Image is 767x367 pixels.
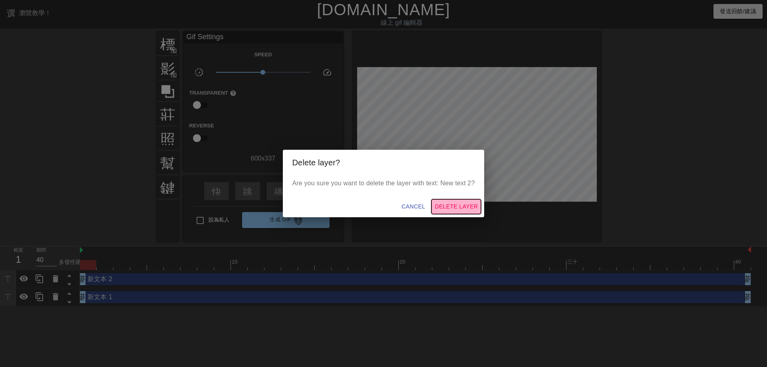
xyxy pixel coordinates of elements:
span: Cancel [401,202,425,212]
p: Are you sure you want to delete the layer with text: New text 2? [292,179,475,188]
button: Delete Layer [431,199,481,214]
h2: Delete layer? [292,156,475,169]
span: Delete Layer [435,202,478,212]
button: Cancel [398,199,428,214]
